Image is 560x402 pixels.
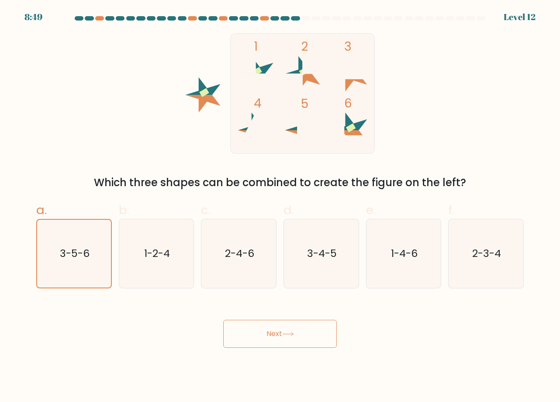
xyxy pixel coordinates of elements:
tspan: 6 [344,94,352,112]
span: f. [448,201,454,218]
tspan: 2 [301,38,308,55]
tspan: 5 [301,95,308,112]
text: 2-3-4 [472,246,501,261]
span: c. [201,201,211,218]
span: b. [119,201,129,218]
text: 3-4-5 [307,246,337,261]
text: 2-4-6 [225,246,254,261]
div: Which three shapes can be combined to create the figure on the left? [41,175,519,191]
text: 1-4-6 [391,246,418,261]
span: e. [366,201,376,218]
tspan: 3 [344,38,352,55]
button: Next [223,320,337,348]
span: a. [36,201,47,218]
div: 8:49 [24,10,42,24]
span: d. [283,201,294,218]
div: Level 12 [504,10,536,24]
text: 1-2-4 [144,246,170,261]
tspan: 4 [254,94,262,112]
text: 3-5-6 [60,247,90,261]
tspan: 1 [254,38,258,55]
